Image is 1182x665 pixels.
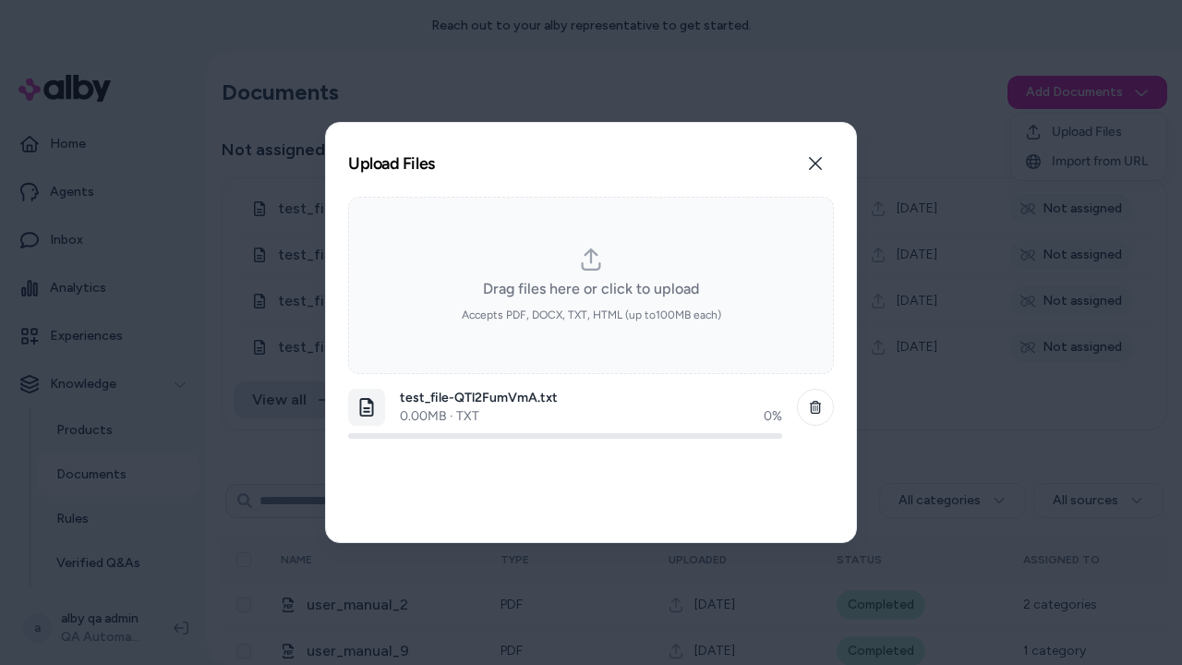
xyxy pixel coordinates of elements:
[483,278,699,300] span: Drag files here or click to upload
[462,308,721,322] span: Accepts PDF, DOCX, TXT, HTML (up to 100 MB each)
[348,155,435,172] h2: Upload Files
[400,407,479,426] p: 0.00 MB · TXT
[348,381,834,520] ol: dropzone-file-list
[348,381,834,446] li: dropzone-file-list-item
[764,407,782,426] div: 0 %
[400,389,782,407] p: test_file-QTl2FumVmA.txt
[348,197,834,374] div: dropzone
